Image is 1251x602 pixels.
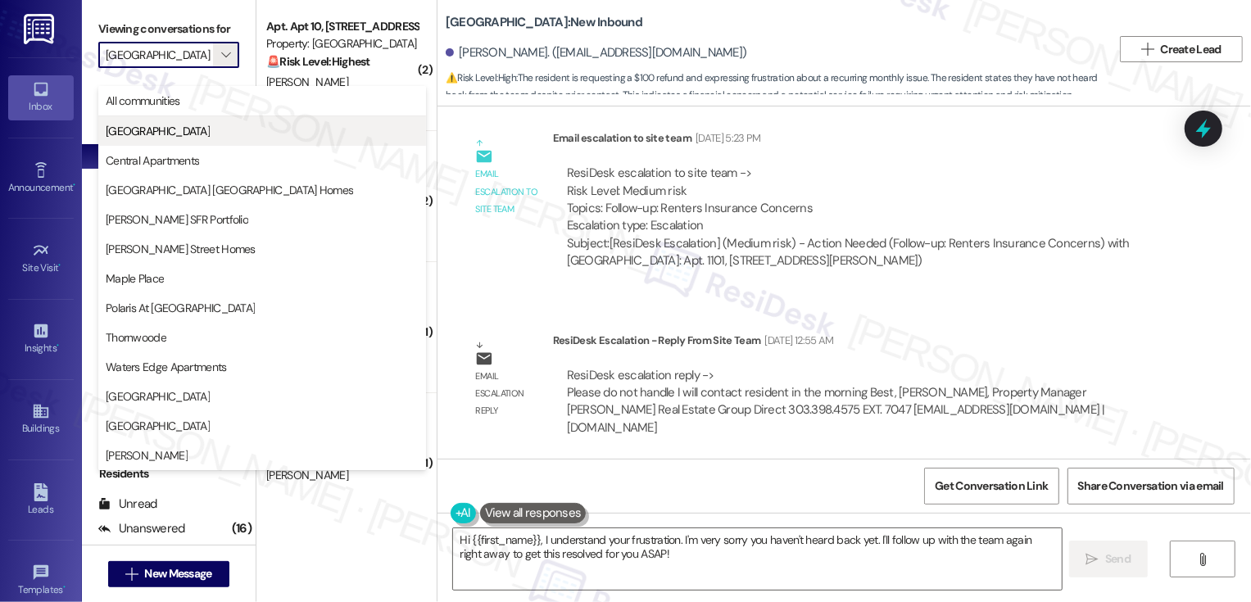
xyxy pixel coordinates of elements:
[125,568,138,581] i: 
[106,211,248,228] span: [PERSON_NAME] SFR Portfolio
[106,123,210,139] span: [GEOGRAPHIC_DATA]
[446,70,1112,105] span: : The resident is requesting a $100 refund and expressing frustration about a recurring monthly i...
[98,520,185,537] div: Unanswered
[106,359,227,375] span: Waters Edge Apartments
[221,48,230,61] i: 
[106,329,166,346] span: Thornwoode
[1197,553,1209,566] i: 
[106,42,213,68] input: All communities
[106,300,255,316] span: Polaris At [GEOGRAPHIC_DATA]
[8,317,74,361] a: Insights •
[106,182,353,198] span: [GEOGRAPHIC_DATA] [GEOGRAPHIC_DATA] Homes
[8,478,74,523] a: Leads
[8,397,74,441] a: Buildings
[567,367,1105,436] div: ResiDesk escalation reply -> Please do not handle I will contact resident in the morning Best, [P...
[63,582,66,593] span: •
[228,516,256,541] div: (16)
[935,478,1048,495] span: Get Conversation Link
[266,54,370,69] strong: 🚨 Risk Level: Highest
[553,129,1170,152] div: Email escalation to site team
[453,528,1062,590] textarea: Hi {{first_name}}, I understand your frustration. I'm very sorry you haven't heard back yet. I'll...
[266,35,418,52] div: Property: [GEOGRAPHIC_DATA]
[761,332,834,349] div: [DATE] 12:55 AM
[106,418,210,434] span: [GEOGRAPHIC_DATA]
[24,14,57,44] img: ResiDesk Logo
[106,447,188,464] span: [PERSON_NAME]
[1105,550,1131,568] span: Send
[266,75,348,89] span: [PERSON_NAME]
[1069,541,1149,577] button: Send
[266,18,418,35] div: Apt. Apt 10, [STREET_ADDRESS]
[73,179,75,191] span: •
[446,44,747,61] div: [PERSON_NAME]. ([EMAIL_ADDRESS][DOMAIN_NAME])
[266,468,348,482] span: [PERSON_NAME]
[1141,43,1154,56] i: 
[924,468,1058,505] button: Get Conversation Link
[144,565,211,582] span: New Message
[98,496,157,513] div: Unread
[1120,36,1243,62] button: Create Lead
[475,165,539,218] div: Email escalation to site team
[8,75,74,120] a: Inbox
[446,14,642,31] b: [GEOGRAPHIC_DATA]: New Inbound
[108,561,229,587] button: New Message
[691,129,761,147] div: [DATE] 5:23 PM
[567,235,1156,270] div: Subject: [ResiDesk Escalation] (Medium risk) - Action Needed (Follow-up: Renters Insurance Concer...
[106,270,164,287] span: Maple Place
[446,71,516,84] strong: ⚠️ Risk Level: High
[82,465,256,482] div: Residents
[1161,41,1222,58] span: Create Lead
[82,93,256,110] div: Prospects + Residents
[106,388,210,405] span: [GEOGRAPHIC_DATA]
[59,260,61,271] span: •
[475,368,539,420] div: Email escalation reply
[106,152,199,169] span: Central Apartments
[98,16,239,42] label: Viewing conversations for
[553,332,1170,355] div: ResiDesk Escalation - Reply From Site Team
[8,237,74,281] a: Site Visit •
[1067,468,1235,505] button: Share Conversation via email
[57,340,59,351] span: •
[1086,553,1099,566] i: 
[106,241,256,257] span: [PERSON_NAME] Street Homes
[1078,478,1224,495] span: Share Conversation via email
[106,93,180,109] span: All communities
[567,165,1156,235] div: ResiDesk escalation to site team -> Risk Level: Medium risk Topics: Follow-up: Renters Insurance ...
[82,316,256,333] div: Prospects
